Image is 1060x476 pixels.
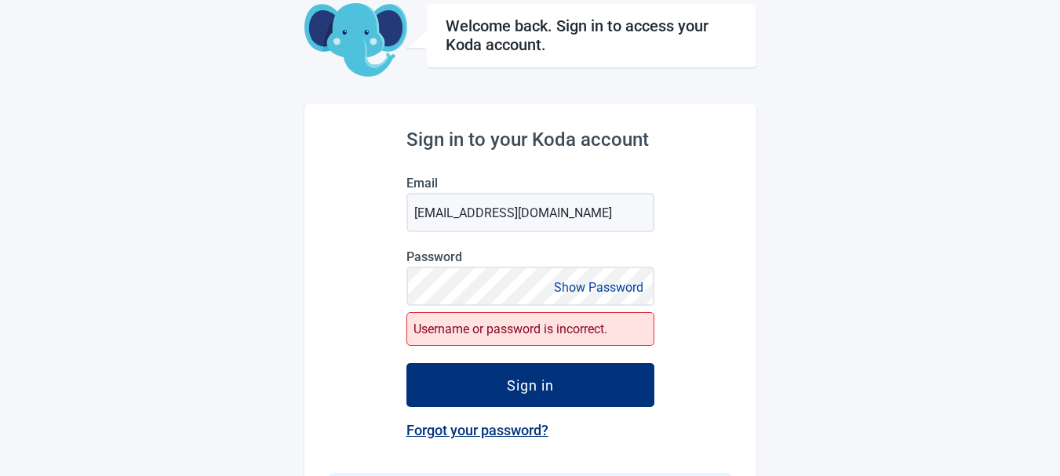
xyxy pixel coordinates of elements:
h1: Welcome back. Sign in to access your Koda account. [446,16,737,54]
button: Sign in [406,363,654,407]
label: Password [406,249,654,264]
div: Username or password is incorrect. [406,312,654,346]
h2: Sign in to your Koda account [406,129,654,151]
button: Show Password [549,277,648,298]
div: Sign in [507,377,554,393]
img: Koda Elephant [304,3,407,78]
label: Email [406,176,654,191]
a: Forgot your password? [406,422,548,438]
